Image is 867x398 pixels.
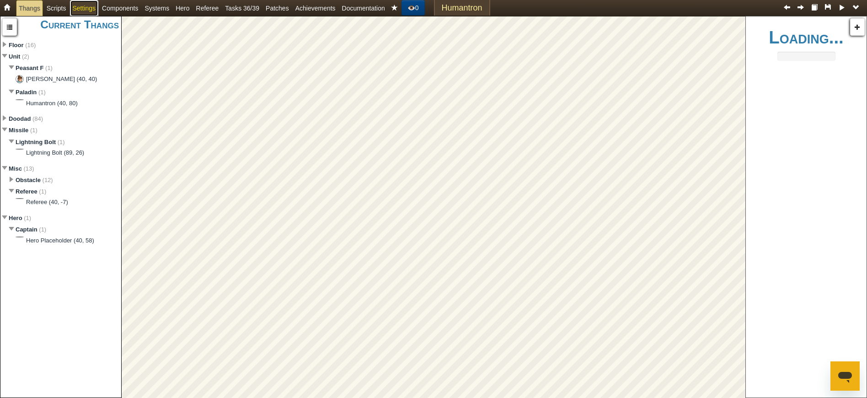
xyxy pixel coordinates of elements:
strong: Doodad [9,115,31,122]
img: portrait.png [16,75,24,83]
strong: Hero [9,215,22,221]
strong: Referee [16,188,37,195]
span: (2) [22,53,29,60]
span: Humantron [442,3,482,12]
div: Hero Placeholder (40, 58) [26,237,94,245]
strong: Paladin [16,89,37,96]
h1: Loading... [748,28,864,47]
span: 👁️ [407,4,415,11]
strong: Misc [9,165,22,172]
img: portrait.png [16,149,24,150]
strong: Obstacle [16,177,41,183]
strong: Missile [9,127,28,134]
strong: Captain [16,226,37,233]
strong: Unit [9,53,20,60]
span: (1) [39,188,46,195]
div: Humantron (40, 80) [26,99,78,108]
span: (1) [24,215,31,221]
span: (16) [25,42,36,48]
div: Lightning Bolt (89, 26) [26,149,84,157]
h3: Current Thangs [3,19,119,31]
strong: Lightning Bolt [16,139,56,145]
span: (12) [43,177,53,183]
div: Double click to configure a thang [0,37,121,398]
span: (1) [39,226,46,233]
img: portrait.png [16,99,24,100]
strong: Peasant F [16,65,43,71]
img: portrait.png [16,237,24,237]
iframe: Button to launch messaging window [830,361,860,391]
span: (1) [45,65,53,71]
span: (1) [58,139,65,145]
div: Referee (40, -7) [26,198,68,207]
img: portrait.png [16,198,24,199]
span: (13) [24,165,34,172]
span: (1) [30,127,37,134]
strong: Floor [9,42,24,48]
span: 0 [415,4,419,11]
span: (1) [38,89,46,96]
span: Patches [266,5,289,12]
span: (84) [32,115,43,122]
div: [PERSON_NAME] (40, 40) [26,75,97,84]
